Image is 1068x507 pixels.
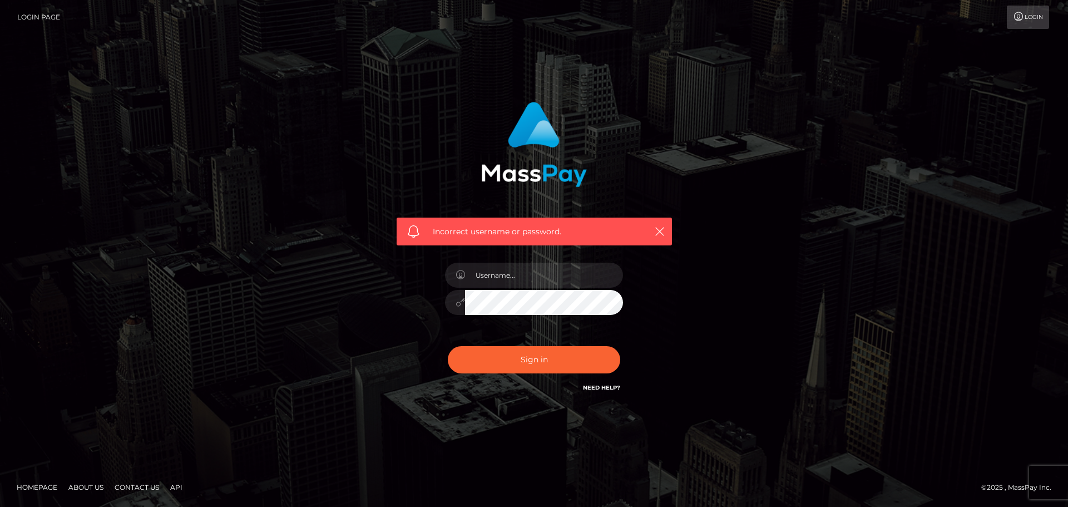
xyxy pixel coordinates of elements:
[110,479,164,496] a: Contact Us
[583,384,620,391] a: Need Help?
[166,479,187,496] a: API
[433,226,636,238] span: Incorrect username or password.
[12,479,62,496] a: Homepage
[448,346,620,373] button: Sign in
[481,102,587,187] img: MassPay Login
[17,6,60,29] a: Login Page
[1007,6,1049,29] a: Login
[465,263,623,288] input: Username...
[981,481,1060,494] div: © 2025 , MassPay Inc.
[64,479,108,496] a: About Us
